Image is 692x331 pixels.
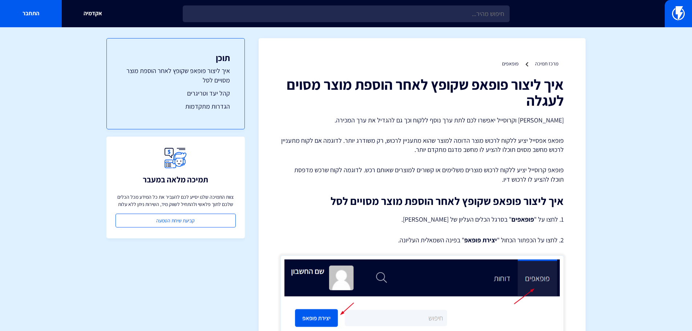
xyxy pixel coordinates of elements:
[280,195,564,207] h2: איך ליצור פופאפ שקופץ לאחר הוספת מוצר מסויים לסל
[121,53,230,62] h3: תוכן
[280,235,564,245] p: 2. לחצו על הכפתור הכחול " " בפינה השמאלית העליונה.
[121,66,230,85] a: איך ליצור פופאפ שקופץ לאחר הוספת מוצר מסויים לסל
[116,214,236,227] a: קביעת שיחת הטמעה
[121,89,230,98] a: קהל יעד וטריגרים
[280,76,564,108] h1: איך ליצור פופאפ שקופץ לאחר הוספת מוצר מסוים לעגלה
[183,5,510,22] input: חיפוש מהיר...
[502,60,519,67] a: פופאפים
[280,165,564,184] p: פופאפ קרוסייל יציע ללקוח לרכוש מוצרים משלימים או קשורים למוצרים שאותם רכש. לדוגמה לקוח שרכש מדפסת...
[511,215,534,223] strong: פופאפים
[116,193,236,208] p: צוות התמיכה שלנו יסייע לכם להעביר את כל המידע מכל הכלים שלכם לתוך פלאשי ולהתחיל לשווק מיד, השירות...
[280,136,564,154] p: פופאפ אפסייל יציע ללקוח לרכוש מוצר הדומה למוצר שהוא מתעניין לרכוש, רק משודרג יותר. לדוגמה אם לקוח...
[535,60,558,67] a: מרכז תמיכה
[121,102,230,111] a: הגדרות מתקדמות
[280,116,564,125] p: [PERSON_NAME] וקרוסייל יאפשרו לכם לתת ערך נוסף ללקוח וכך גם להגדיל את ערך המכירה.
[280,214,564,225] p: 1. לחצו על " " בסרגל הכלים העליון של [PERSON_NAME].
[143,175,208,184] h3: תמיכה מלאה במעבר
[464,236,497,244] strong: יצירת פופאפ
